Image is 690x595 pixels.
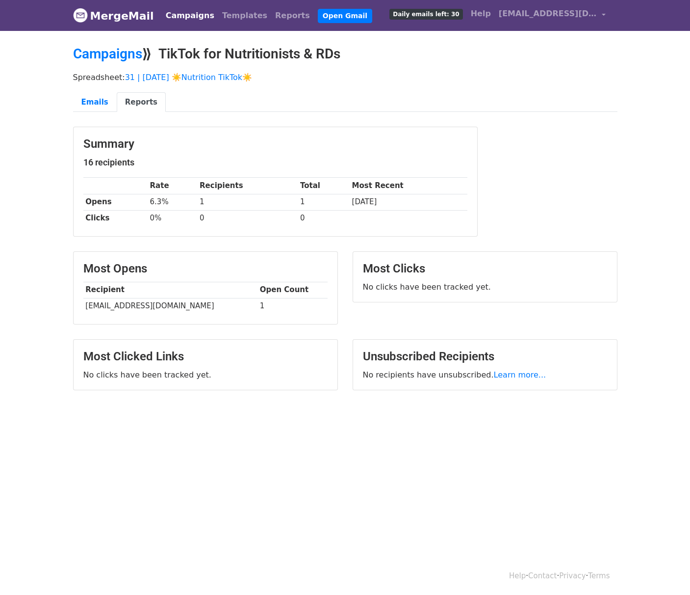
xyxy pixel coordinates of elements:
[83,210,148,226] th: Clicks
[499,8,597,20] span: [EMAIL_ADDRESS][DOMAIN_NAME]
[218,6,271,26] a: Templates
[73,92,117,112] a: Emails
[271,6,314,26] a: Reports
[83,350,328,364] h3: Most Clicked Links
[298,210,350,226] td: 0
[350,194,467,210] td: [DATE]
[350,178,467,194] th: Most Recent
[83,157,467,168] h5: 16 recipients
[257,298,328,314] td: 1
[389,9,462,20] span: Daily emails left: 30
[298,194,350,210] td: 1
[318,9,372,23] a: Open Gmail
[363,370,607,380] p: No recipients have unsubscribed.
[83,298,257,314] td: [EMAIL_ADDRESS][DOMAIN_NAME]
[588,571,610,580] a: Terms
[162,6,218,26] a: Campaigns
[117,92,166,112] a: Reports
[363,262,607,276] h3: Most Clicks
[197,210,298,226] td: 0
[83,262,328,276] h3: Most Opens
[385,4,466,24] a: Daily emails left: 30
[83,137,467,151] h3: Summary
[83,370,328,380] p: No clicks have been tracked yet.
[641,548,690,595] iframe: Chat Widget
[83,194,148,210] th: Opens
[73,46,142,62] a: Campaigns
[73,72,617,82] p: Spreadsheet:
[509,571,526,580] a: Help
[528,571,557,580] a: Contact
[73,8,88,23] img: MergeMail logo
[363,350,607,364] h3: Unsubscribed Recipients
[298,178,350,194] th: Total
[73,46,617,62] h2: ⟫ TikTok for Nutritionists & RDs
[467,4,495,24] a: Help
[148,210,198,226] td: 0%
[495,4,610,27] a: [EMAIL_ADDRESS][DOMAIN_NAME]
[83,282,257,298] th: Recipient
[197,194,298,210] td: 1
[363,282,607,292] p: No clicks have been tracked yet.
[148,178,198,194] th: Rate
[559,571,586,580] a: Privacy
[73,5,154,26] a: MergeMail
[494,370,546,379] a: Learn more...
[148,194,198,210] td: 6.3%
[125,73,252,82] a: 31 | [DATE] ☀️Nutrition TikTok☀️
[197,178,298,194] th: Recipients
[257,282,328,298] th: Open Count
